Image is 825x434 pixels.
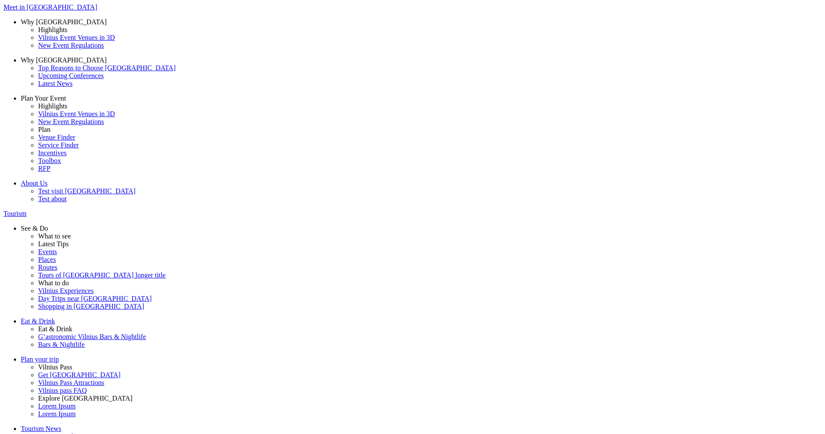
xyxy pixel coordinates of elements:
span: Vilnius Experiences [38,287,94,294]
a: Service Finder [38,141,822,149]
a: Latest News [38,80,822,88]
span: Tourism [3,210,26,217]
span: Tours of [GEOGRAPHIC_DATA] longer title [38,271,165,279]
a: Toolbox [38,157,822,165]
span: Eat & Drink [38,325,72,333]
a: Events [38,248,822,256]
span: Incentives [38,149,67,157]
a: Day Trips near [GEOGRAPHIC_DATA] [38,295,822,303]
a: Lorem Ipsum [38,402,822,410]
span: New Event Regulations [38,118,104,125]
span: Plan Your Event [21,95,66,102]
span: Get [GEOGRAPHIC_DATA] [38,371,120,379]
span: Highlights [38,102,68,110]
a: Test visit [GEOGRAPHIC_DATA] [38,187,822,195]
a: Bars & Nightlife [38,341,822,349]
span: What to do [38,279,69,287]
span: Events [38,248,57,255]
span: Shopping in [GEOGRAPHIC_DATA] [38,303,144,310]
a: Vilnius Experiences [38,287,822,295]
span: About Us [21,179,48,187]
span: Why [GEOGRAPHIC_DATA] [21,18,107,26]
span: Plan [38,126,50,133]
span: Bars & Nightlife [38,341,85,348]
a: Plan your trip [21,356,822,363]
span: Vilnius Event Venues in 3D [38,34,115,41]
span: G’astronomic Vilnius Bars & Nightlife [38,333,146,340]
span: Lorem Ipsum [38,410,76,418]
a: Meet in [GEOGRAPHIC_DATA] [3,3,822,11]
span: New Event Regulations [38,42,104,49]
span: What to see [38,232,71,240]
span: Day Trips near [GEOGRAPHIC_DATA] [38,295,152,302]
span: Highlights [38,26,68,33]
a: Shopping in [GEOGRAPHIC_DATA] [38,303,822,310]
a: Upcoming Conferences [38,72,822,80]
a: Vilnius Pass Attractions [38,379,822,387]
a: G’astronomic Vilnius Bars & Nightlife [38,333,822,341]
a: Venue Finder [38,134,822,141]
span: Places [38,256,56,263]
span: Vilnius Pass [38,363,72,371]
a: Vilnius pass FAQ [38,387,822,395]
a: Vilnius Event Venues in 3D [38,34,822,42]
a: Tourism [3,210,822,218]
span: Tourism News [21,425,61,432]
a: Top Reasons to Choose [GEOGRAPHIC_DATA] [38,64,822,72]
span: Venue Finder [38,134,75,141]
span: Latest Tips [38,240,69,248]
a: Get [GEOGRAPHIC_DATA] [38,371,822,379]
span: Vilnius pass FAQ [38,387,87,394]
a: Incentives [38,149,822,157]
a: Vilnius Event Venues in 3D [38,110,822,118]
span: Plan your trip [21,356,59,363]
span: Meet in [GEOGRAPHIC_DATA] [3,3,97,11]
a: RFP [38,165,822,173]
span: Explore [GEOGRAPHIC_DATA] [38,395,133,402]
a: New Event Regulations [38,42,822,49]
a: Test about [38,195,822,203]
span: Toolbox [38,157,61,164]
a: Places [38,256,822,264]
span: Lorem Ipsum [38,402,76,410]
a: Routes [38,264,822,271]
span: Routes [38,264,57,271]
span: Service Finder [38,141,79,149]
a: Lorem Ipsum [38,410,822,418]
span: RFP [38,165,50,172]
span: Why [GEOGRAPHIC_DATA] [21,56,107,64]
a: Tourism News [21,425,822,433]
a: Tours of [GEOGRAPHIC_DATA] longer title [38,271,822,279]
a: Eat & Drink [21,317,822,325]
span: See & Do [21,225,48,232]
a: About Us [21,179,822,187]
span: Vilnius Event Venues in 3D [38,110,115,117]
span: Vilnius Pass Attractions [38,379,104,386]
span: Eat & Drink [21,317,55,325]
a: New Event Regulations [38,118,822,126]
